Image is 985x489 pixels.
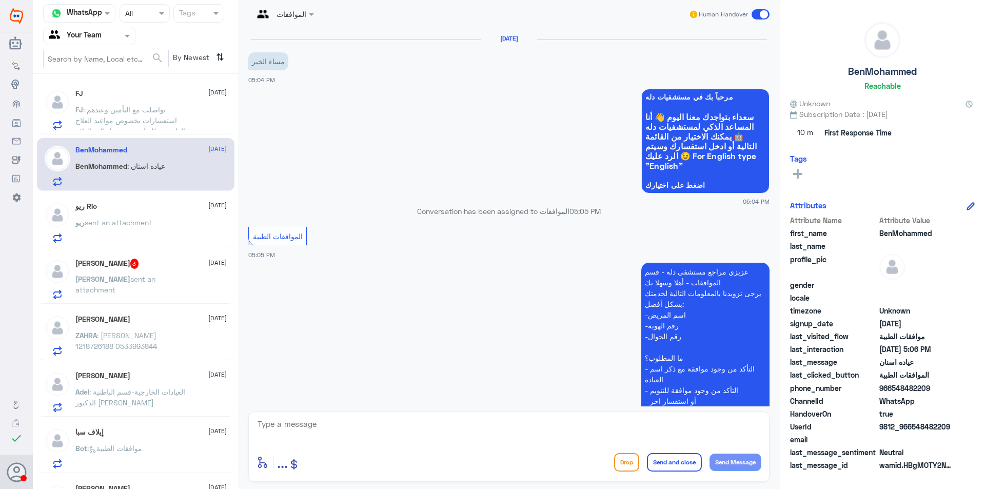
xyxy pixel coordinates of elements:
[790,383,877,394] span: phone_number
[169,49,212,69] span: By Newest
[879,396,954,406] span: 2
[87,444,142,453] span: : موافقات الطبية
[790,408,877,419] span: HandoverOn
[49,28,64,44] img: yourTeam.svg
[75,218,85,227] span: ريو
[75,331,157,350] span: : [PERSON_NAME] 1218726188 0533993844
[879,331,954,342] span: موافقات الطبية
[45,371,70,397] img: defaultAdmin.png
[248,76,275,83] span: 05:04 PM
[208,426,227,436] span: [DATE]
[75,315,130,324] h5: ZAHRA ALAYESH
[75,146,127,154] h5: BenMohammed
[879,228,954,239] span: BenMohammed
[790,369,877,380] span: last_clicked_button
[208,370,227,379] span: [DATE]
[130,259,139,269] span: 3
[641,263,770,464] p: 2/9/2025, 5:05 PM
[790,215,877,226] span: Attribute Name
[790,228,877,239] span: first_name
[879,408,954,419] span: true
[253,232,303,241] span: الموافقات الطبية
[645,112,765,170] span: سعداء بتواجدك معنا اليوم 👋 أنا المساعد الذكي لمستشفيات دله 🤖 يمكنك الاختيار من القائمة التالية أو...
[790,109,975,120] span: Subscription Date : [DATE]
[790,305,877,316] span: timezone
[879,344,954,355] span: 2025-09-02T14:06:43.977Z
[10,8,23,24] img: Widebot Logo
[790,357,877,367] span: last_message
[790,396,877,406] span: ChannelId
[75,371,130,380] h5: Adel Naji
[208,314,227,323] span: [DATE]
[865,23,900,57] img: defaultAdmin.png
[277,451,288,474] button: ...
[569,207,601,216] span: 05:05 PM
[879,215,954,226] span: Attribute Value
[208,258,227,267] span: [DATE]
[848,66,917,77] h5: BenMohammed
[277,453,288,471] span: ...
[45,315,70,341] img: defaultAdmin.png
[879,280,954,290] span: null
[879,421,954,432] span: 9812_966548482209
[790,154,807,163] h6: Tags
[790,331,877,342] span: last_visited_flow
[790,124,821,142] span: 10 m
[790,241,877,251] span: last_name
[248,206,770,217] p: Conversation has been assigned to الموافقات
[879,318,954,329] span: 2025-09-02T14:04:47.879Z
[790,292,877,303] span: locale
[75,202,97,211] h5: ريو Rio
[75,428,104,437] h5: إيلاف سبا
[75,331,97,340] span: ZAHRA
[7,462,26,482] button: Avatar
[647,453,702,472] button: Send and close
[127,162,165,170] span: : عياده اسنان
[208,88,227,97] span: [DATE]
[151,52,164,64] span: search
[790,447,877,458] span: last_message_sentiment
[879,357,954,367] span: عياده اسنان
[75,89,83,98] h5: FJ
[879,254,905,280] img: defaultAdmin.png
[10,432,23,444] i: check
[85,218,152,227] span: sent an attachment
[75,444,87,453] span: Bot
[879,305,954,316] span: Unknown
[879,383,954,394] span: 966548482209
[743,197,770,206] span: 05:04 PM
[75,105,83,114] span: FJ
[614,453,639,472] button: Drop
[481,35,537,42] h6: [DATE]
[790,460,877,471] span: last_message_id
[879,292,954,303] span: null
[45,89,70,115] img: defaultAdmin.png
[790,201,826,210] h6: Attributes
[790,421,877,432] span: UserId
[790,344,877,355] span: last_interaction
[879,447,954,458] span: 0
[44,49,168,68] input: Search by Name, Local etc…
[75,275,130,283] span: [PERSON_NAME]
[864,81,901,90] h6: Reachable
[49,6,64,21] img: whatsapp.png
[45,428,70,454] img: defaultAdmin.png
[151,50,164,67] button: search
[699,10,748,19] span: Human Handover
[790,280,877,290] span: gender
[45,146,70,171] img: defaultAdmin.png
[790,98,830,109] span: Unknown
[178,7,195,21] div: Tags
[645,93,765,101] span: مرحباً بك في مستشفيات دله
[75,387,89,396] span: Adel
[790,318,877,329] span: signup_date
[710,454,761,471] button: Send Message
[75,387,185,407] span: : العيادات الخارجية-قسم الباطنية الدكتور [PERSON_NAME]
[879,369,954,380] span: الموافقات الطبية
[208,201,227,210] span: [DATE]
[824,127,892,138] span: First Response Time
[45,259,70,284] img: defaultAdmin.png
[790,254,877,278] span: profile_pic
[45,202,70,228] img: defaultAdmin.png
[879,434,954,445] span: null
